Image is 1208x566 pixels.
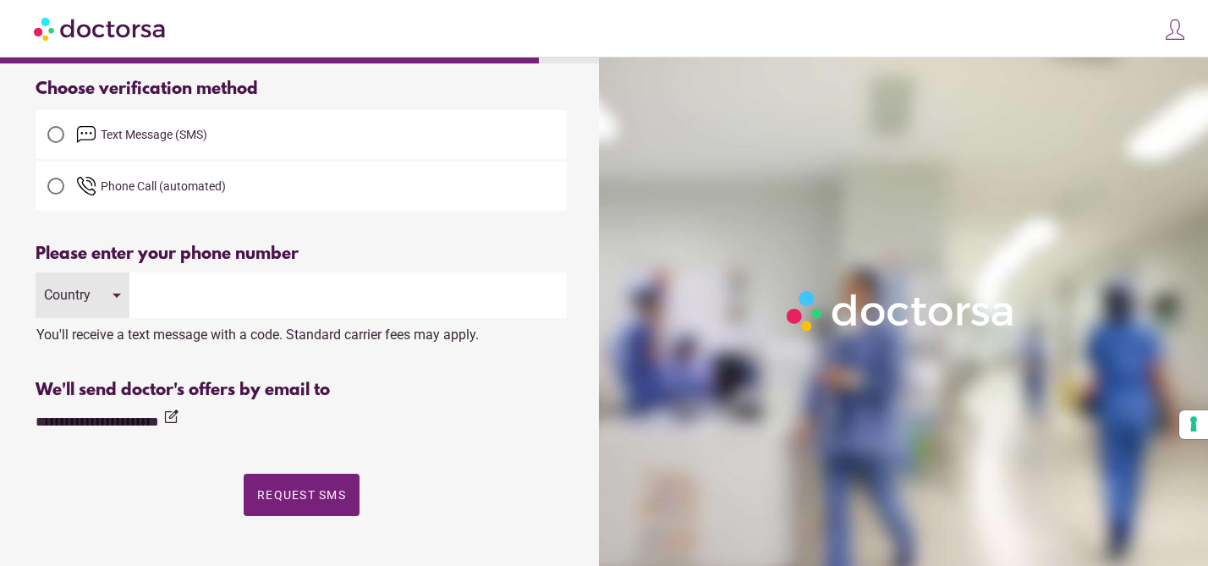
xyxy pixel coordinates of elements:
img: Logo-Doctorsa-trans-White-partial-flat.png [780,284,1022,338]
img: icons8-customer-100.png [1163,18,1187,41]
span: Request SMS [257,488,346,502]
div: We'll send doctor's offers by email to [36,381,567,400]
div: Choose verification method [36,80,567,99]
div: You'll receive a text message with a code. Standard carrier fees may apply. [36,318,567,343]
div: Country [44,287,96,303]
div: Please enter your phone number [36,245,567,264]
button: Request SMS [244,474,360,516]
span: Text Message (SMS) [101,128,207,141]
span: Phone Call (automated) [101,179,226,193]
i: edit_square [162,409,179,426]
img: phone [76,176,96,196]
img: email [76,124,96,145]
img: Doctorsa.com [34,9,167,47]
button: Your consent preferences for tracking technologies [1179,410,1208,439]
